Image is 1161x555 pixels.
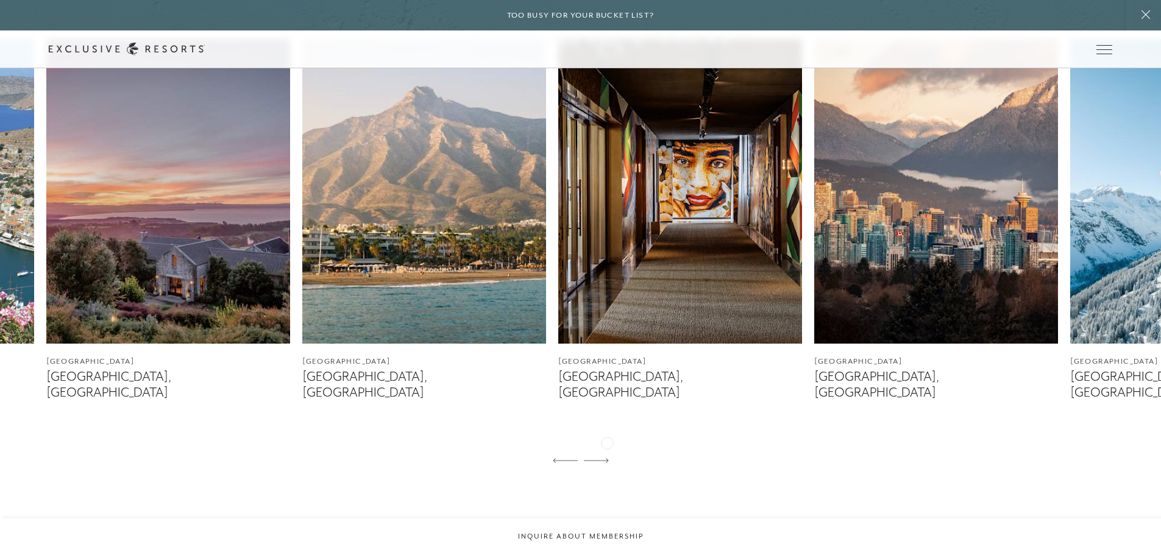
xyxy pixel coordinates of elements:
figcaption: [GEOGRAPHIC_DATA], [GEOGRAPHIC_DATA] [46,369,290,400]
a: [GEOGRAPHIC_DATA][GEOGRAPHIC_DATA], [GEOGRAPHIC_DATA] [46,39,290,400]
figcaption: [GEOGRAPHIC_DATA], [GEOGRAPHIC_DATA] [558,369,802,400]
h6: Too busy for your bucket list? [507,10,655,21]
button: Open navigation [1096,45,1112,54]
figcaption: [GEOGRAPHIC_DATA] [814,356,1058,367]
figcaption: [GEOGRAPHIC_DATA] [46,356,290,367]
a: [GEOGRAPHIC_DATA][GEOGRAPHIC_DATA], [GEOGRAPHIC_DATA] [558,39,802,400]
a: [GEOGRAPHIC_DATA][GEOGRAPHIC_DATA], [GEOGRAPHIC_DATA] [814,39,1058,400]
a: [GEOGRAPHIC_DATA][GEOGRAPHIC_DATA], [GEOGRAPHIC_DATA] [302,39,546,400]
figcaption: [GEOGRAPHIC_DATA], [GEOGRAPHIC_DATA] [302,369,546,400]
figcaption: [GEOGRAPHIC_DATA] [302,356,546,367]
figcaption: [GEOGRAPHIC_DATA] [558,356,802,367]
figcaption: [GEOGRAPHIC_DATA], [GEOGRAPHIC_DATA] [814,369,1058,400]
